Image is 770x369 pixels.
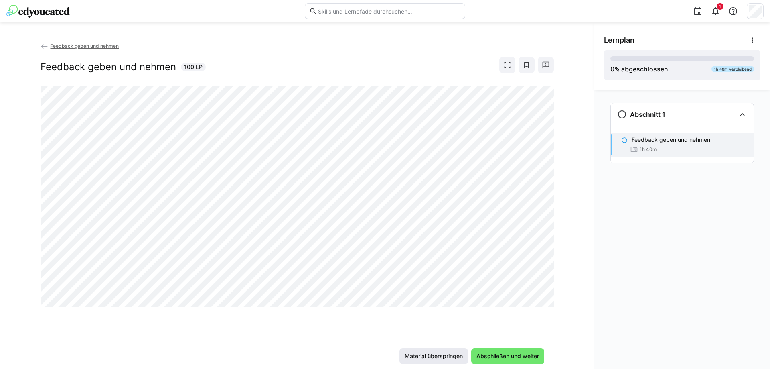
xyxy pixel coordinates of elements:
[711,66,754,72] div: 1h 40m verbleibend
[50,43,119,49] span: Feedback geben und nehmen
[604,36,634,45] span: Lernplan
[610,64,668,74] div: % abgeschlossen
[610,65,614,73] span: 0
[630,110,665,118] h3: Abschnitt 1
[317,8,461,15] input: Skills und Lernpfade durchsuchen…
[403,352,464,360] span: Material überspringen
[632,136,710,144] p: Feedback geben und nehmen
[640,146,657,153] span: 1h 40m
[184,63,203,71] span: 100 LP
[471,348,544,364] button: Abschließen und weiter
[719,4,721,9] span: 1
[41,43,119,49] a: Feedback geben und nehmen
[399,348,468,364] button: Material überspringen
[41,61,176,73] h2: Feedback geben und nehmen
[475,352,540,360] span: Abschließen und weiter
